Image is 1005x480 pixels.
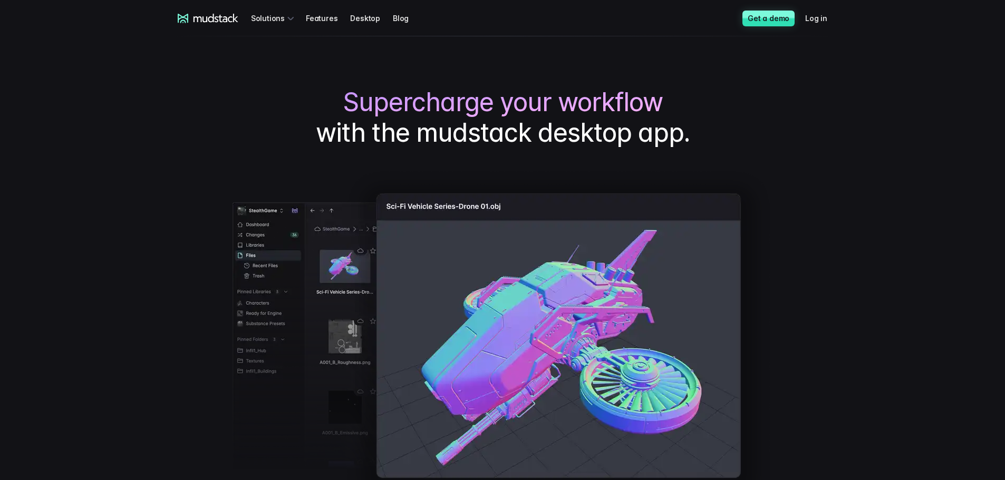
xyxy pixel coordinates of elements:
[176,1,216,9] span: Last name
[251,8,297,28] div: Solutions
[742,11,795,26] a: Get a demo
[176,44,205,53] span: Job title
[343,87,663,117] span: Supercharge your workflow
[306,8,350,28] a: Features
[178,87,827,148] h1: with the mudstack desktop app.
[3,191,9,198] input: Work with outsourced artists?
[176,87,225,96] span: Art team size
[178,14,238,23] a: mudstack logo
[393,8,421,28] a: Blog
[12,191,123,200] span: Work with outsourced artists?
[350,8,393,28] a: Desktop
[805,8,840,28] a: Log in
